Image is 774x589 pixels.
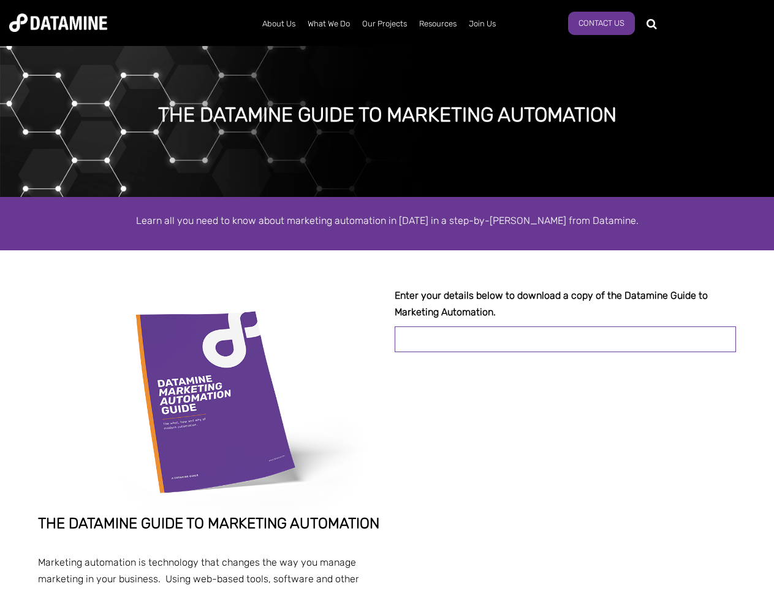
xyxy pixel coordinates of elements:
a: What We Do [302,8,356,40]
a: About Us [256,8,302,40]
strong: The Datamine Guide to Marketing Automation [38,515,379,532]
strong: Enter your details below to download a copy of the Datamine Guide to Marketing Automation. [395,290,708,318]
img: Marketing Automation Cover small [38,287,380,515]
a: Resources [413,8,463,40]
a: Our Projects [356,8,413,40]
div: The datamine guide to Marketing Automation [93,104,681,126]
a: Join Us [463,8,502,40]
span: Learn all you need to know about marketing automation in [DATE] in a step-by-[PERSON_NAME] from D... [136,215,639,226]
a: Contact Us [568,12,635,35]
img: Datamine [9,13,107,32]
